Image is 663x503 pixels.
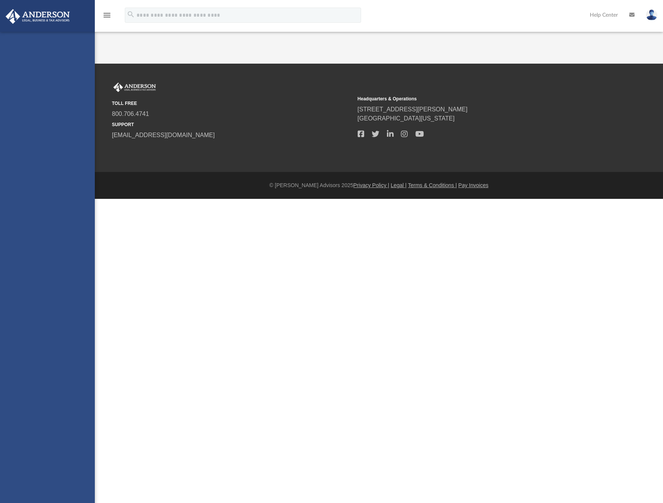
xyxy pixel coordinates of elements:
a: [GEOGRAPHIC_DATA][US_STATE] [358,115,455,122]
div: © [PERSON_NAME] Advisors 2025 [95,181,663,189]
small: TOLL FREE [112,100,352,107]
img: Anderson Advisors Platinum Portal [3,9,72,24]
a: Pay Invoices [458,182,488,188]
img: Anderson Advisors Platinum Portal [112,83,157,92]
img: User Pic [646,9,657,20]
i: menu [102,11,112,20]
a: Terms & Conditions | [408,182,457,188]
a: [EMAIL_ADDRESS][DOMAIN_NAME] [112,132,215,138]
a: menu [102,14,112,20]
a: 800.706.4741 [112,111,149,117]
i: search [127,10,135,19]
a: Legal | [391,182,407,188]
a: [STREET_ADDRESS][PERSON_NAME] [358,106,468,112]
small: SUPPORT [112,121,352,128]
small: Headquarters & Operations [358,95,598,102]
a: Privacy Policy | [353,182,390,188]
